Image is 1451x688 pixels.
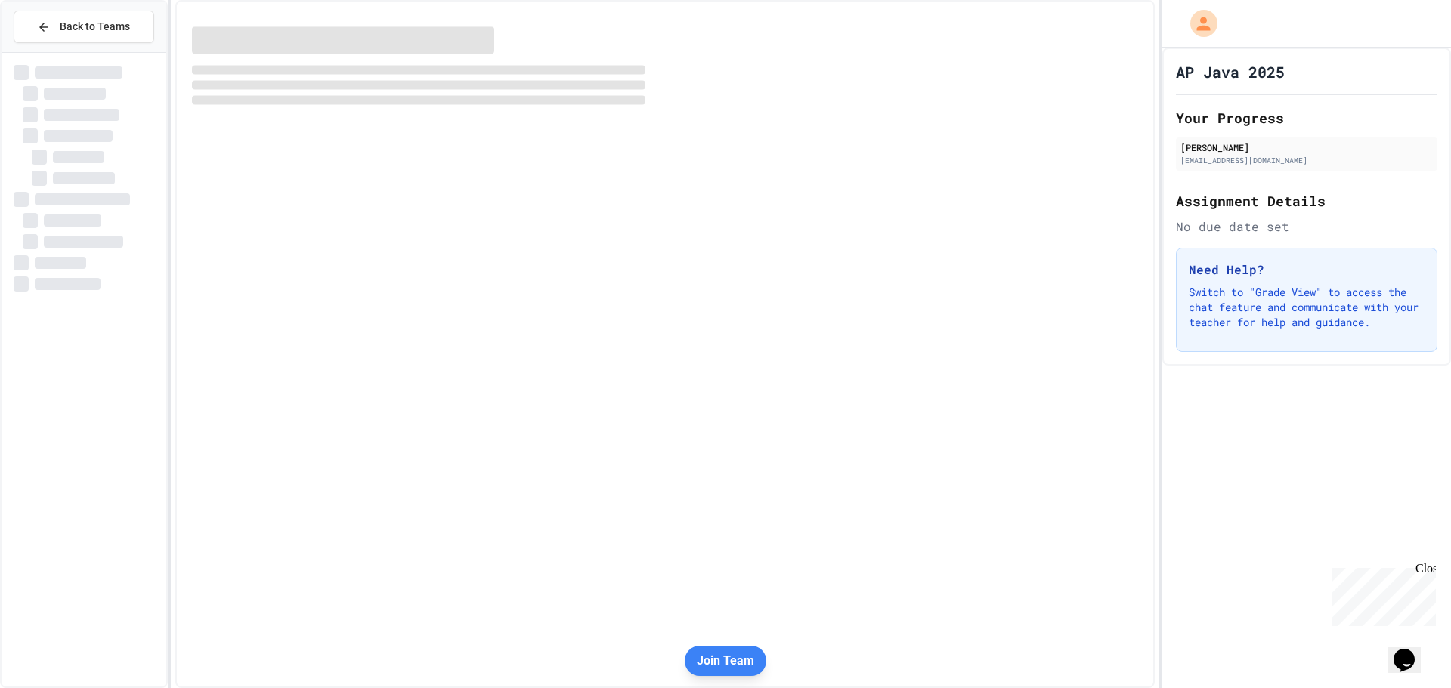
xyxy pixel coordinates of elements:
[60,19,130,35] span: Back to Teams
[1176,107,1437,128] h2: Your Progress
[6,6,104,96] div: Chat with us now!Close
[14,11,154,43] button: Back to Teams
[1180,155,1433,166] div: [EMAIL_ADDRESS][DOMAIN_NAME]
[1388,628,1436,673] iframe: chat widget
[1189,261,1425,279] h3: Need Help?
[1176,218,1437,236] div: No due date set
[1176,61,1285,82] h1: AP Java 2025
[1174,6,1221,41] div: My Account
[1326,562,1436,626] iframe: chat widget
[1180,140,1433,154] div: [PERSON_NAME]
[685,646,766,676] button: Join Team
[1176,190,1437,211] h2: Assignment Details
[1189,285,1425,330] p: Switch to "Grade View" to access the chat feature and communicate with your teacher for help and ...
